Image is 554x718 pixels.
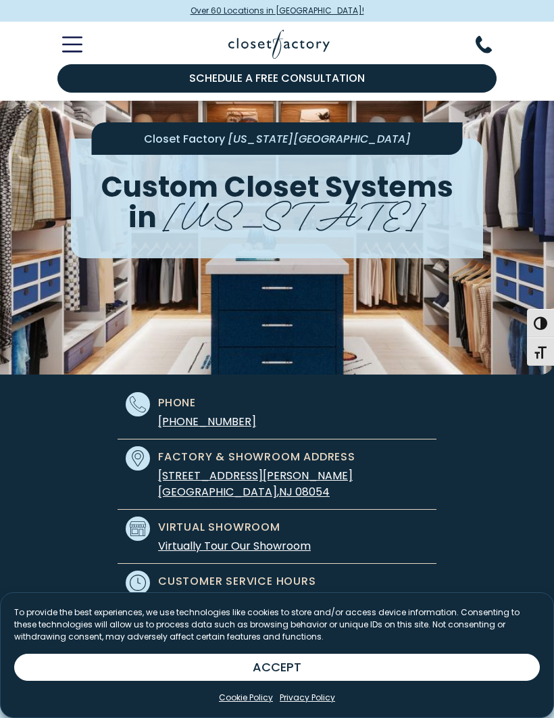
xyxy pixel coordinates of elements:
span: Over 60 Locations in [GEOGRAPHIC_DATA]! [191,5,364,17]
button: Toggle Font size [527,337,554,366]
p: To provide the best experiences, we use technologies like cookies to store and/or access device i... [14,606,540,643]
span: Factory & Showroom Address [158,449,355,465]
button: ACCEPT [14,654,540,681]
button: Phone Number [476,36,508,53]
a: Schedule a Free Consultation [57,64,497,93]
a: Cookie Policy [219,692,273,704]
button: Toggle High Contrast [527,309,554,337]
span: [US_STATE] [163,184,426,239]
a: [PHONE_NUMBER] [158,414,256,429]
span: 08054 [295,484,330,500]
span: Virtual Showroom [158,519,280,535]
span: [STREET_ADDRESS][PERSON_NAME] [158,468,353,483]
a: [STREET_ADDRESS][PERSON_NAME] [GEOGRAPHIC_DATA],NJ 08054 [158,468,353,500]
span: [US_STATE][GEOGRAPHIC_DATA] [228,131,411,147]
a: Virtually Tour Our Showroom [158,538,311,554]
img: Showroom icon [130,521,146,537]
span: Customer Service Hours [158,573,316,590]
span: [GEOGRAPHIC_DATA] [158,484,277,500]
button: Toggle Mobile Menu [46,37,82,53]
span: Closet Factory [144,131,225,147]
img: Closet Factory Logo [228,30,330,59]
a: Privacy Policy [280,692,335,704]
span: Custom Closet Systems in [101,166,453,237]
span: NJ [279,484,293,500]
span: Phone [158,395,196,411]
